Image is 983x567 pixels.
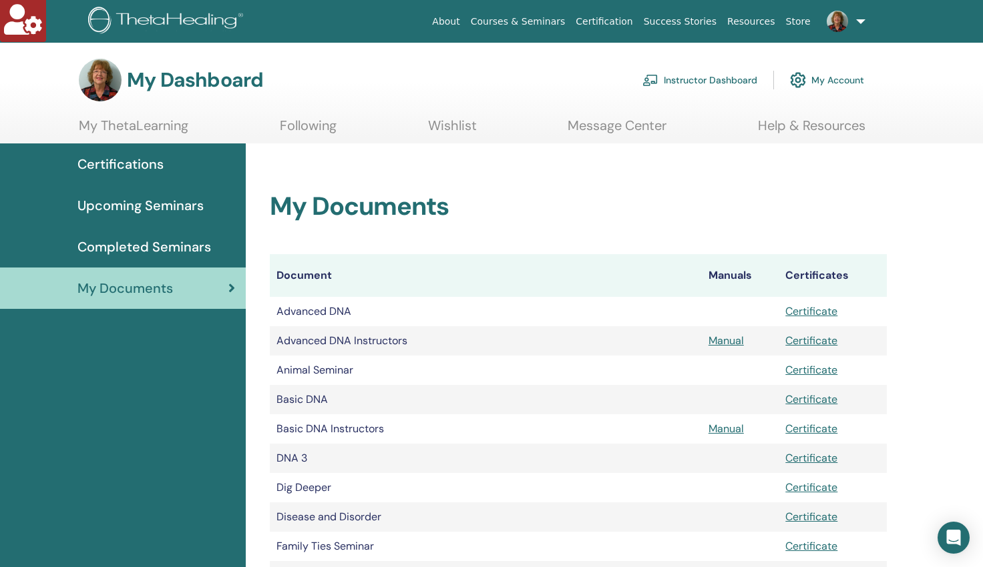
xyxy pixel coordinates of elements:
[427,9,465,34] a: About
[758,117,865,143] a: Help & Resources
[270,326,702,356] td: Advanced DNA Instructors
[79,59,122,101] img: default.jpg
[702,254,779,297] th: Manuals
[790,69,806,91] img: cog.svg
[79,117,188,143] a: My ThetaLearning
[428,117,477,143] a: Wishlist
[785,451,837,465] a: Certificate
[938,522,970,554] div: Open Intercom Messenger
[270,254,702,297] th: Document
[785,363,837,377] a: Certificate
[642,74,658,86] img: chalkboard-teacher.svg
[88,7,248,37] img: logo.png
[722,9,781,34] a: Resources
[779,254,887,297] th: Certificates
[781,9,816,34] a: Store
[270,385,702,414] td: Basic DNA
[568,117,666,143] a: Message Center
[127,68,263,92] h3: My Dashboard
[785,510,837,524] a: Certificate
[790,65,864,95] a: My Account
[785,392,837,406] a: Certificate
[280,117,337,143] a: Following
[785,539,837,553] a: Certificate
[270,297,702,326] td: Advanced DNA
[270,473,702,502] td: Dig Deeper
[638,9,722,34] a: Success Stories
[785,334,837,348] a: Certificate
[570,9,638,34] a: Certification
[77,195,204,215] span: Upcoming Seminars
[785,422,837,436] a: Certificate
[465,9,571,34] a: Courses & Seminars
[270,356,702,385] td: Animal Seminar
[77,154,164,174] span: Certifications
[270,532,702,561] td: Family Ties Seminar
[709,422,744,436] a: Manual
[785,480,837,494] a: Certificate
[785,304,837,318] a: Certificate
[709,334,744,348] a: Manual
[77,237,211,257] span: Completed Seminars
[270,502,702,532] td: Disease and Disorder
[270,444,702,473] td: DNA 3
[642,65,757,95] a: Instructor Dashboard
[270,414,702,444] td: Basic DNA Instructors
[827,11,848,32] img: default.jpg
[77,278,173,298] span: My Documents
[270,191,887,222] h2: My Documents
